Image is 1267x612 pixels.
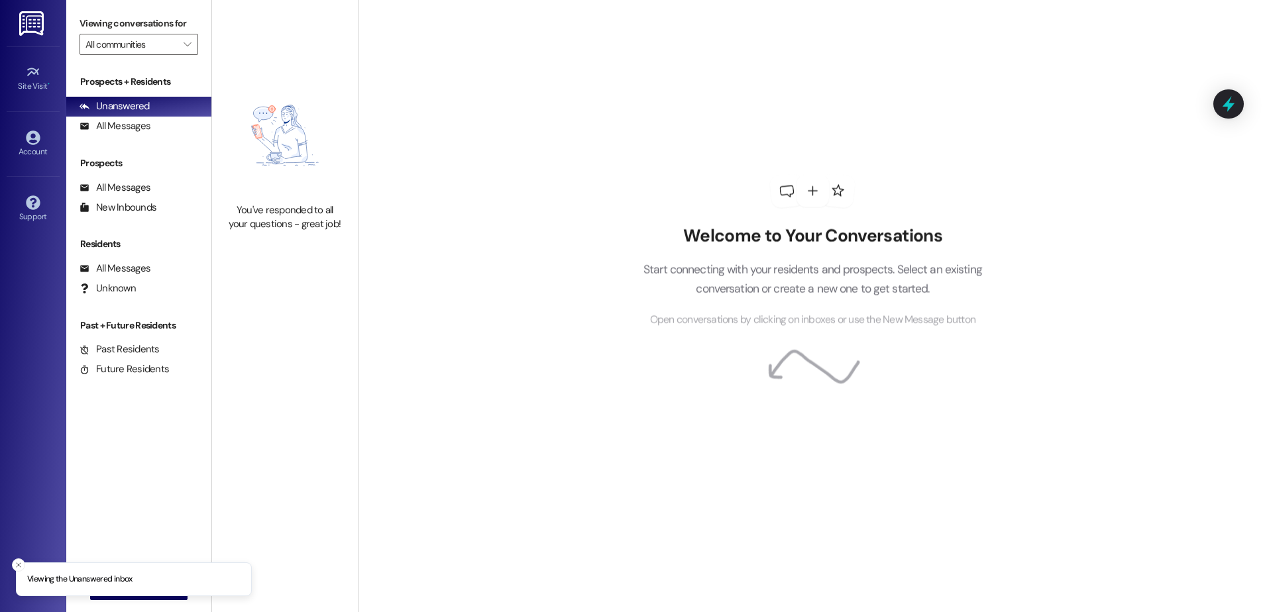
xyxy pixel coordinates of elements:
[7,127,60,162] a: Account
[7,191,60,227] a: Support
[27,574,133,586] p: Viewing the Unanswered inbox
[184,39,191,50] i: 
[80,342,160,356] div: Past Residents
[80,181,150,195] div: All Messages
[80,119,150,133] div: All Messages
[80,362,169,376] div: Future Residents
[80,262,150,276] div: All Messages
[66,237,211,251] div: Residents
[623,225,1002,246] h2: Welcome to Your Conversations
[66,319,211,332] div: Past + Future Residents
[66,75,211,89] div: Prospects + Residents
[650,312,975,329] span: Open conversations by clicking on inboxes or use the New Message button
[80,99,150,113] div: Unanswered
[48,79,50,89] span: •
[80,201,156,215] div: New Inbounds
[19,11,46,36] img: ResiDesk Logo
[80,281,136,295] div: Unknown
[623,260,1002,298] p: Start connecting with your residents and prospects. Select an existing conversation or create a n...
[80,13,198,34] label: Viewing conversations for
[85,34,177,55] input: All communities
[227,203,343,232] div: You've responded to all your questions - great job!
[12,558,25,572] button: Close toast
[227,74,343,197] img: empty-state
[7,61,60,97] a: Site Visit •
[66,156,211,170] div: Prospects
